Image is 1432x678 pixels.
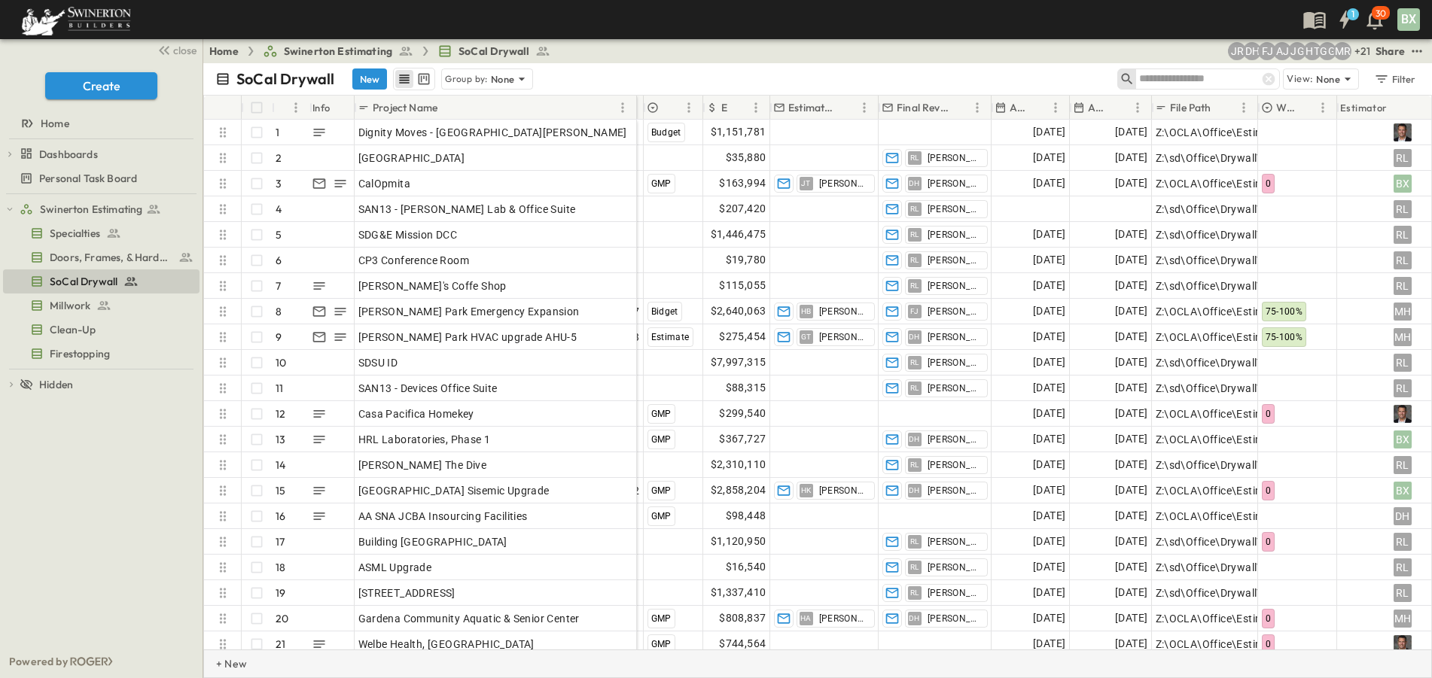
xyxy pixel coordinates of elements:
span: Personal Task Board [39,171,137,186]
span: RL [910,234,919,235]
a: Firestopping [3,343,197,364]
div: Info [312,87,331,129]
span: [STREET_ADDRESS] [358,585,455,600]
span: Bidget [651,306,678,317]
div: Gerrad Gerber (gerrad.gerber@swinerton.com) [1318,42,1336,60]
span: HK [801,490,812,491]
p: 10 [276,355,286,370]
span: $163,994 [719,175,766,192]
span: CP3 Conference Room [358,253,470,268]
div: RL [1394,200,1412,218]
a: Dashboards [20,144,197,165]
span: $2,310,110 [711,456,766,473]
p: File Path [1170,100,1211,115]
div: RL [1394,379,1412,397]
p: Anticipated Start [1010,100,1027,115]
span: [PERSON_NAME] [819,485,868,497]
span: [DATE] [1115,226,1147,243]
span: 0 [1266,409,1271,419]
span: $1,337,410 [711,584,766,601]
div: table view [393,68,435,90]
h6: 1 [1351,8,1354,20]
span: [DATE] [1033,430,1065,448]
a: SoCal Drywall [3,271,197,292]
p: 14 [276,458,285,473]
span: CalOpmita [358,176,411,191]
p: 20 [276,611,288,626]
span: Dashboards [39,147,98,162]
div: MH [1394,328,1412,346]
p: Final Reviewer [897,100,949,115]
span: $88,315 [726,379,766,397]
span: GMP [651,613,672,624]
span: [PERSON_NAME] The Dive [358,458,487,473]
div: Haaris Tahmas (haaris.tahmas@swinerton.com) [1303,42,1321,60]
span: Building [GEOGRAPHIC_DATA] [358,534,507,549]
button: Sort [952,99,968,116]
span: RL [910,285,919,286]
p: 4 [276,202,282,217]
div: RL [1394,251,1412,269]
a: Specialties [3,223,197,244]
div: BX [1394,430,1412,448]
span: [DATE] [1033,277,1065,294]
p: None [1316,71,1340,87]
div: Estimator [1340,87,1388,129]
span: HA [800,618,812,619]
span: [DATE] [1115,149,1147,166]
button: Menu [855,99,873,117]
span: $808,837 [719,610,766,627]
span: $2,858,204 [711,482,766,499]
span: [PERSON_NAME] [928,229,981,241]
span: $367,727 [719,430,766,448]
span: [PERSON_NAME] [928,459,981,471]
button: Sort [663,99,680,116]
button: Menu [968,99,986,117]
span: [DATE] [1115,251,1147,269]
span: Home [41,116,69,131]
span: 0 [1266,613,1271,624]
span: [PERSON_NAME] [928,613,981,625]
span: 0 [1266,639,1271,649]
nav: breadcrumbs [209,44,559,59]
div: Clean-Uptest [3,318,200,342]
p: Estimate Amount [721,100,727,115]
span: 0 [1266,537,1271,547]
div: Personal Task Boardtest [3,166,200,190]
span: $19,780 [726,251,766,269]
span: GMP [651,485,672,496]
span: [DATE] [1115,123,1147,141]
div: Firestoppingtest [3,342,200,366]
button: Menu [1235,99,1253,117]
span: $98,448 [726,507,766,524]
span: [DATE] [1033,149,1065,166]
button: Create [45,72,157,99]
button: Menu [747,99,765,117]
span: SDG&E Mission DCC [358,227,458,242]
div: BX [1394,175,1412,193]
span: [DATE] [1033,507,1065,524]
div: Millworktest [3,293,200,318]
span: [DATE] [1033,558,1065,576]
span: HRL Laboratories, Phase 1 [358,432,491,447]
div: RL [1394,558,1412,576]
div: Francisco J. Sanchez (frsanchez@swinerton.com) [1258,42,1276,60]
p: 7 [276,278,281,293]
span: DH [909,183,920,184]
span: GMP [651,639,672,649]
p: + 21 [1354,44,1370,59]
span: [PERSON_NAME]'s Coffe Shop [358,278,507,293]
span: $744,564 [719,635,766,652]
span: AA SNA JCBA Insourcing Facilities [358,509,528,524]
a: Doors, Frames, & Hardware [3,247,197,268]
button: Sort [1112,99,1129,116]
span: [PERSON_NAME] [819,613,868,625]
button: Menu [1047,99,1065,117]
span: $7,997,315 [711,354,766,371]
span: HB [801,311,812,312]
span: GMP [651,434,672,445]
span: [DATE] [1115,456,1147,473]
div: Jorge Garcia (jorgarcia@swinerton.com) [1288,42,1306,60]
